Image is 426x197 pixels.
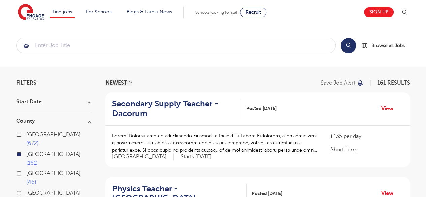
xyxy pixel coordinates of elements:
a: Browse all Jobs [361,42,410,50]
span: [GEOGRAPHIC_DATA] [26,170,81,176]
span: 161 RESULTS [377,80,410,86]
a: Find jobs [53,9,72,14]
p: Loremi Dolorsit ametco adi Elitseddo Eiusmod te Incidid Ut Labore Etdolorem, al’en admin veni q n... [112,132,317,154]
img: Engage Education [18,4,44,21]
p: Save job alert [321,80,355,86]
input: Submit [17,38,335,53]
span: 672 [26,140,39,146]
button: Search [341,38,356,53]
button: Save job alert [321,80,364,86]
input: [GEOGRAPHIC_DATA] 161 [26,151,31,156]
span: [GEOGRAPHIC_DATA] [112,153,174,160]
p: Short Term [330,145,403,154]
span: Posted [DATE] [246,105,277,112]
span: Browse all Jobs [371,42,405,50]
input: [GEOGRAPHIC_DATA] 46 [26,170,31,175]
span: Filters [16,80,36,86]
span: [GEOGRAPHIC_DATA] [26,190,81,196]
span: 46 [26,179,36,185]
span: Recruit [245,10,261,15]
a: View [381,104,398,113]
a: Blogs & Latest News [127,9,172,14]
h2: Secondary Supply Teacher - Dacorum [112,99,236,119]
a: For Schools [86,9,112,14]
a: Recruit [240,8,266,17]
h3: County [16,118,90,124]
a: Sign up [364,7,394,17]
span: 161 [26,160,38,166]
p: £135 per day [330,132,403,140]
input: [GEOGRAPHIC_DATA] 20 [26,190,31,194]
input: [GEOGRAPHIC_DATA] 672 [26,132,31,136]
span: [GEOGRAPHIC_DATA] [26,132,81,138]
span: [GEOGRAPHIC_DATA] [26,151,81,157]
h3: Start Date [16,99,90,104]
div: Submit [16,38,336,53]
span: Schools looking for staff [195,10,239,15]
p: Starts [DATE] [181,153,212,160]
a: Secondary Supply Teacher - Dacorum [112,99,241,119]
span: Posted [DATE] [252,190,282,197]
